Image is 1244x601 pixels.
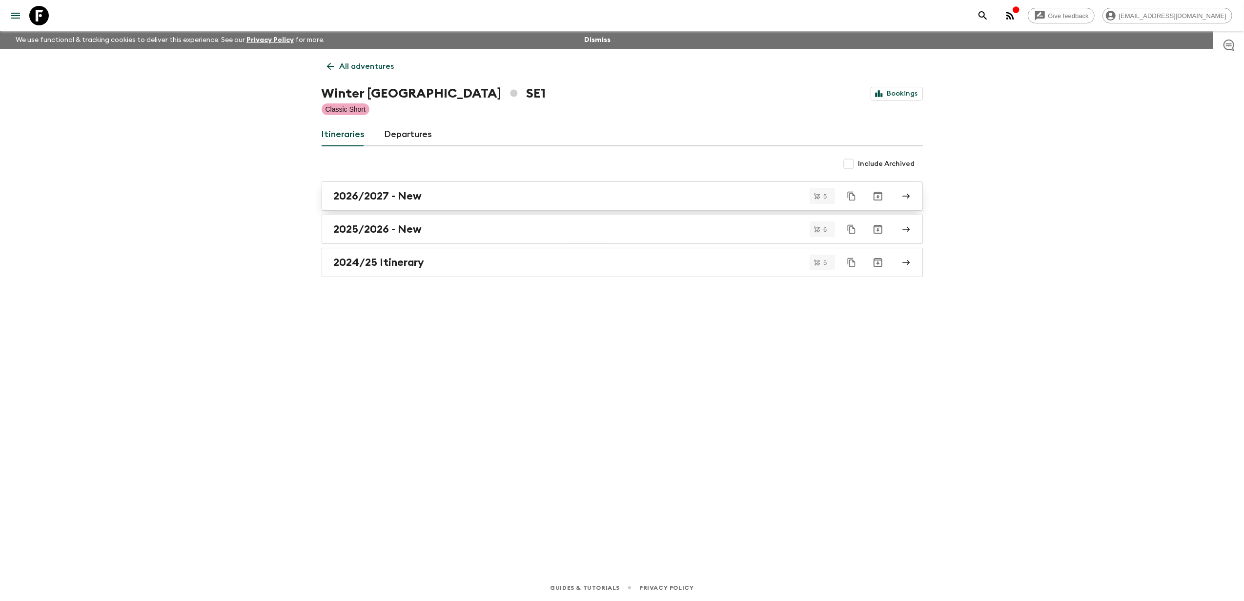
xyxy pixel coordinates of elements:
[334,190,422,202] h2: 2026/2027 - New
[322,123,365,146] a: Itineraries
[6,6,25,25] button: menu
[868,220,888,239] button: Archive
[322,215,923,244] a: 2025/2026 - New
[334,256,425,269] h2: 2024/25 Itinerary
[817,226,833,233] span: 6
[817,193,833,200] span: 5
[246,37,294,43] a: Privacy Policy
[12,31,328,49] p: We use functional & tracking cookies to deliver this experience. See our for more.
[817,260,833,266] span: 5
[340,60,394,72] p: All adventures
[858,159,915,169] span: Include Archived
[326,104,366,114] p: Classic Short
[1114,12,1232,20] span: [EMAIL_ADDRESS][DOMAIN_NAME]
[1028,8,1095,23] a: Give feedback
[582,33,613,47] button: Dismiss
[639,582,693,593] a: Privacy Policy
[868,186,888,206] button: Archive
[843,187,860,205] button: Duplicate
[322,84,546,103] h1: Winter [GEOGRAPHIC_DATA] SE1
[322,181,923,211] a: 2026/2027 - New
[871,87,923,100] a: Bookings
[1102,8,1232,23] div: [EMAIL_ADDRESS][DOMAIN_NAME]
[322,57,400,76] a: All adventures
[385,123,432,146] a: Departures
[843,220,860,238] button: Duplicate
[973,6,993,25] button: search adventures
[843,254,860,271] button: Duplicate
[334,223,422,236] h2: 2025/2026 - New
[868,253,888,272] button: Archive
[1043,12,1094,20] span: Give feedback
[550,582,620,593] a: Guides & Tutorials
[322,248,923,277] a: 2024/25 Itinerary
